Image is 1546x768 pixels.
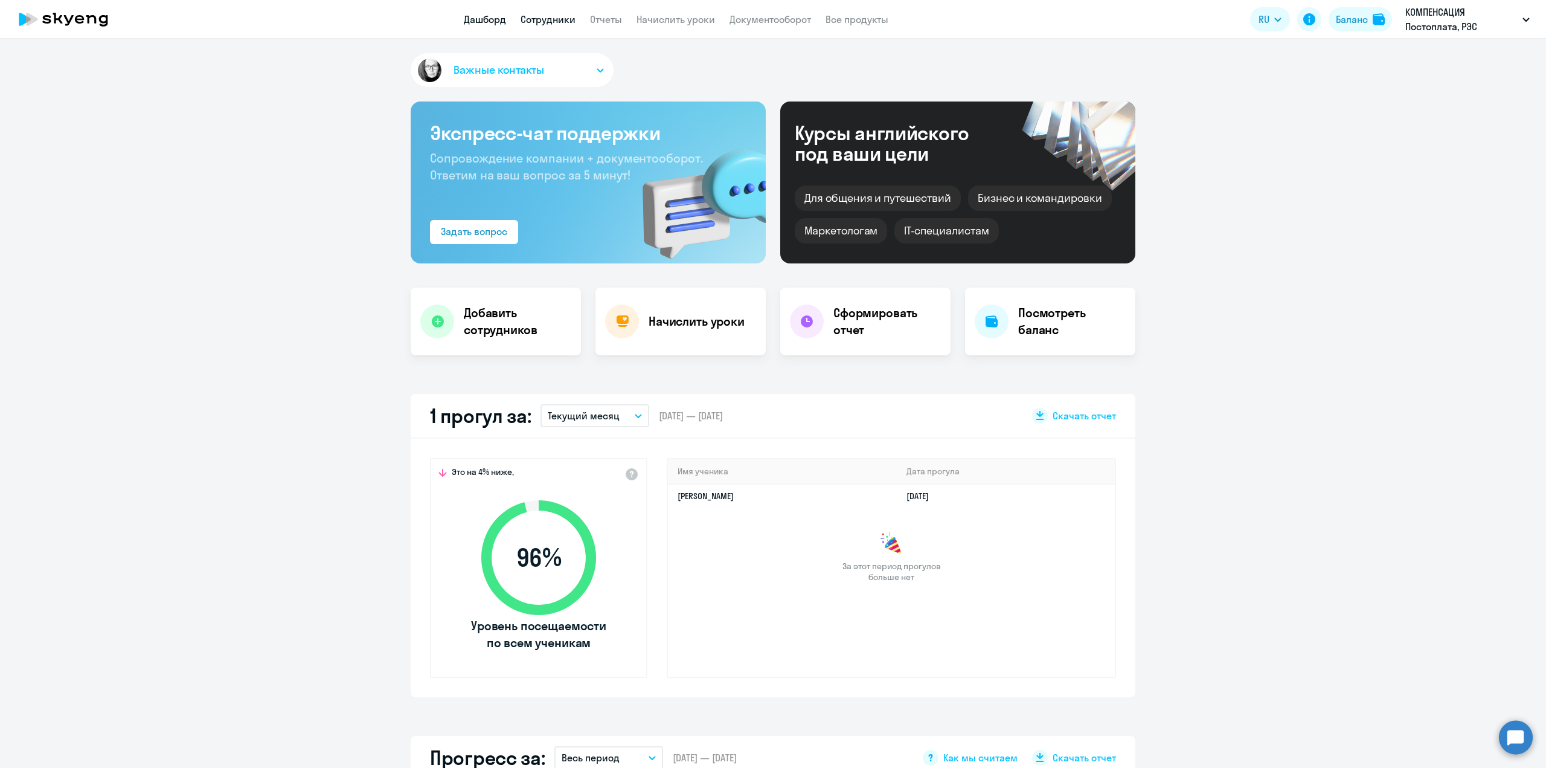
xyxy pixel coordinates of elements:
span: Скачать отчет [1053,409,1116,422]
img: congrats [879,532,903,556]
img: avatar [415,56,444,85]
div: IT-специалистам [894,218,998,244]
h3: Экспресс-чат поддержки [430,121,746,145]
div: Задать вопрос [441,224,507,239]
span: За этот период прогулов больше нет [841,561,942,582]
img: balance [1373,13,1385,25]
a: Все продукты [826,13,888,25]
a: Сотрудники [521,13,576,25]
a: Дашборд [464,13,506,25]
p: Текущий месяц [548,408,620,423]
div: Бизнес и командировки [968,186,1112,211]
span: Сопровождение компании + документооборот. Ответим на ваш вопрос за 5 минут! [430,150,703,182]
button: Балансbalance [1329,7,1392,31]
button: Задать вопрос [430,220,518,244]
p: Весь период [562,750,620,765]
span: RU [1259,12,1269,27]
span: Это на 4% ниже, [452,466,514,481]
p: КОМПЕНСАЦИЯ Постоплата, РЭС ИНЖИНИРИНГ, ООО [1405,5,1518,34]
a: Начислить уроки [637,13,715,25]
span: Важные контакты [454,62,544,78]
button: Важные контакты [411,53,614,87]
button: Текущий месяц [540,404,649,427]
h4: Добавить сотрудников [464,305,571,338]
a: Документооборот [730,13,811,25]
button: RU [1250,7,1290,31]
h4: Сформировать отчет [833,305,941,338]
img: bg-img [625,127,766,263]
span: Скачать отчет [1053,751,1116,764]
a: [PERSON_NAME] [678,491,734,502]
span: Как мы считаем [943,751,1018,764]
h2: 1 прогул за: [430,404,531,428]
button: КОМПЕНСАЦИЯ Постоплата, РЭС ИНЖИНИРИНГ, ООО [1399,5,1536,34]
a: [DATE] [906,491,938,502]
a: Отчеты [590,13,622,25]
div: Для общения и путешествий [795,186,961,211]
span: 96 % [469,543,608,572]
span: [DATE] — [DATE] [659,409,723,422]
h4: Посмотреть баланс [1018,305,1126,338]
div: Баланс [1336,12,1368,27]
span: Уровень посещаемости по всем ученикам [469,618,608,651]
th: Дата прогула [897,459,1115,484]
h4: Начислить уроки [649,313,745,330]
div: Курсы английского под ваши цели [795,123,1001,164]
span: [DATE] — [DATE] [673,751,737,764]
th: Имя ученика [668,459,897,484]
div: Маркетологам [795,218,887,244]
